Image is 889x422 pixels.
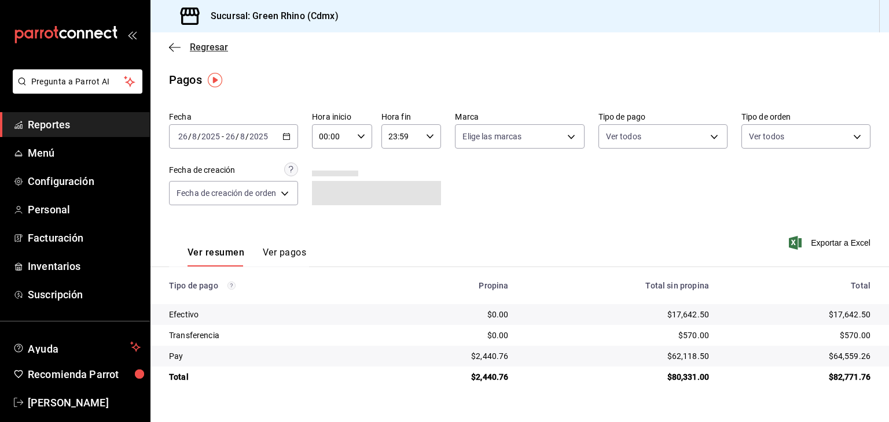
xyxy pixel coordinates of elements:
[391,371,509,383] div: $2,440.76
[197,132,201,141] span: /
[188,247,244,266] button: Ver resumen
[169,309,372,320] div: Efectivo
[236,132,239,141] span: /
[169,71,202,88] div: Pagos
[28,367,141,382] span: Recomienda Parrot
[178,132,188,141] input: --
[455,113,584,121] label: Marca
[28,145,141,161] span: Menú
[391,330,509,341] div: $0.00
[177,187,276,199] span: Fecha de creación de orden
[13,69,142,94] button: Pregunta a Parrot AI
[791,236,870,250] button: Exportar a Excel
[169,164,235,176] div: Fecha de creación
[28,340,126,354] span: Ayuda
[28,173,141,189] span: Configuración
[391,350,509,362] div: $2,440.76
[222,132,224,141] span: -
[240,132,245,141] input: --
[249,132,269,141] input: ----
[169,113,298,121] label: Fecha
[192,132,197,141] input: --
[741,113,870,121] label: Tipo de orden
[749,131,784,142] span: Ver todos
[169,350,372,362] div: Pay
[225,132,236,141] input: --
[28,117,141,132] span: Reportes
[527,371,709,383] div: $80,331.00
[169,330,372,341] div: Transferencia
[127,30,137,39] button: open_drawer_menu
[598,113,728,121] label: Tipo de pago
[190,42,228,53] span: Regresar
[28,395,141,410] span: [PERSON_NAME]
[728,350,870,362] div: $64,559.26
[31,76,124,88] span: Pregunta a Parrot AI
[728,281,870,290] div: Total
[28,258,141,274] span: Inventarios
[527,281,709,290] div: Total sin propina
[245,132,249,141] span: /
[8,84,142,96] a: Pregunta a Parrot AI
[201,132,221,141] input: ----
[169,281,372,290] div: Tipo de pago
[169,371,372,383] div: Total
[381,113,442,121] label: Hora fin
[527,330,709,341] div: $570.00
[28,202,141,217] span: Personal
[391,281,509,290] div: Propina
[188,247,306,266] div: navigation tabs
[28,287,141,302] span: Suscripción
[391,309,509,320] div: $0.00
[201,9,339,23] h3: Sucursal: Green Rhino (Cdmx)
[728,371,870,383] div: $82,771.76
[728,309,870,320] div: $17,642.50
[28,230,141,246] span: Facturación
[527,309,709,320] div: $17,642.50
[462,131,521,142] span: Elige las marcas
[527,350,709,362] div: $62,118.50
[606,131,641,142] span: Ver todos
[227,282,236,290] svg: Los pagos realizados con Pay y otras terminales son montos brutos.
[208,73,222,87] img: Tooltip marker
[312,113,372,121] label: Hora inicio
[169,42,228,53] button: Regresar
[728,330,870,341] div: $570.00
[263,247,306,266] button: Ver pagos
[188,132,192,141] span: /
